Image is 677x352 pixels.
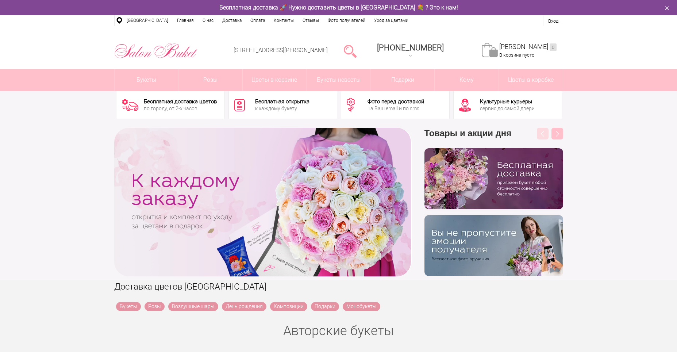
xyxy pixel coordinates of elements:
[480,99,535,104] div: Культурные курьеры
[550,43,557,51] ins: 0
[144,106,217,111] div: по городу, от 2-х часов
[178,69,242,91] a: Розы
[173,15,198,26] a: Главная
[109,4,569,11] div: Бесплатная доставка 🚀 Нужно доставить цветы в [GEOGRAPHIC_DATA] 💐 ? Это к нам!
[343,302,380,311] a: Монобукеты
[499,52,534,58] span: В корзине пусто
[243,69,307,91] a: Цветы в корзине
[370,15,413,26] a: Уход за цветами
[122,15,173,26] a: [GEOGRAPHIC_DATA]
[368,99,424,104] div: Фото перед доставкой
[298,15,323,26] a: Отзывы
[115,69,178,91] a: Букеты
[114,280,563,293] h1: Доставка цветов [GEOGRAPHIC_DATA]
[255,106,309,111] div: к каждому букету
[424,148,563,209] img: hpaj04joss48rwypv6hbykmvk1dj7zyr.png.webp
[144,99,217,104] div: Бесплатная доставка цветов
[424,128,563,148] h3: Товары и акции дня
[371,69,435,91] a: Подарки
[368,106,424,111] div: на Ваш email и по sms
[377,43,444,52] span: [PHONE_NUMBER]
[269,15,298,26] a: Контакты
[114,41,198,60] img: Цветы Нижний Новгород
[145,302,165,311] a: Розы
[435,69,499,91] span: Кому
[499,43,557,51] a: [PERSON_NAME]
[283,323,394,338] a: Авторские букеты
[373,41,448,61] a: [PHONE_NUMBER]
[548,18,558,24] a: Вход
[222,302,266,311] a: День рождения
[234,47,328,54] a: [STREET_ADDRESS][PERSON_NAME]
[116,302,141,311] a: Букеты
[168,302,218,311] a: Воздушные шары
[323,15,370,26] a: Фото получателей
[424,215,563,276] img: v9wy31nijnvkfycrkduev4dhgt9psb7e.png.webp
[270,302,307,311] a: Композиции
[551,128,563,139] button: Next
[218,15,246,26] a: Доставка
[480,106,535,111] div: сервис до самой двери
[198,15,218,26] a: О нас
[499,69,563,91] a: Цветы в коробке
[246,15,269,26] a: Оплата
[311,302,339,311] a: Подарки
[307,69,370,91] a: Букеты невесты
[255,99,309,104] div: Бесплатная открытка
